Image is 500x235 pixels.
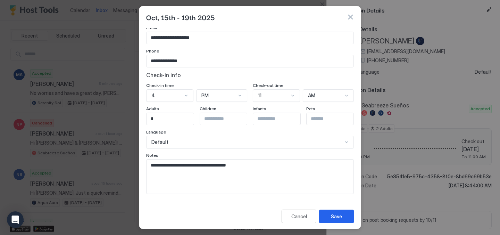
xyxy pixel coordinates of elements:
[146,153,158,158] span: Notes
[319,210,354,223] button: Save
[201,92,209,99] span: PM
[253,83,283,88] span: Check-out time
[147,160,353,194] textarea: Input Field
[147,32,353,44] input: Input Field
[146,12,215,22] span: Oct, 15th - 19th 2025
[151,92,155,99] span: 4
[253,113,310,125] input: Input Field
[151,139,168,145] span: Default
[146,83,174,88] span: Check-in time
[308,92,315,99] span: AM
[253,106,266,111] span: Infants
[258,92,261,99] span: 11
[331,213,342,220] div: Save
[282,210,316,223] button: Cancel
[7,211,24,228] div: Open Intercom Messenger
[200,113,257,125] input: Input Field
[147,55,353,67] input: Input Field
[200,106,216,111] span: Children
[146,106,159,111] span: Adults
[146,72,181,79] span: Check-in info
[146,129,166,135] span: Language
[146,48,159,54] span: Phone
[306,106,315,111] span: Pets
[307,113,364,125] input: Input Field
[146,25,157,30] span: Email
[147,113,203,125] input: Input Field
[291,213,307,220] div: Cancel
